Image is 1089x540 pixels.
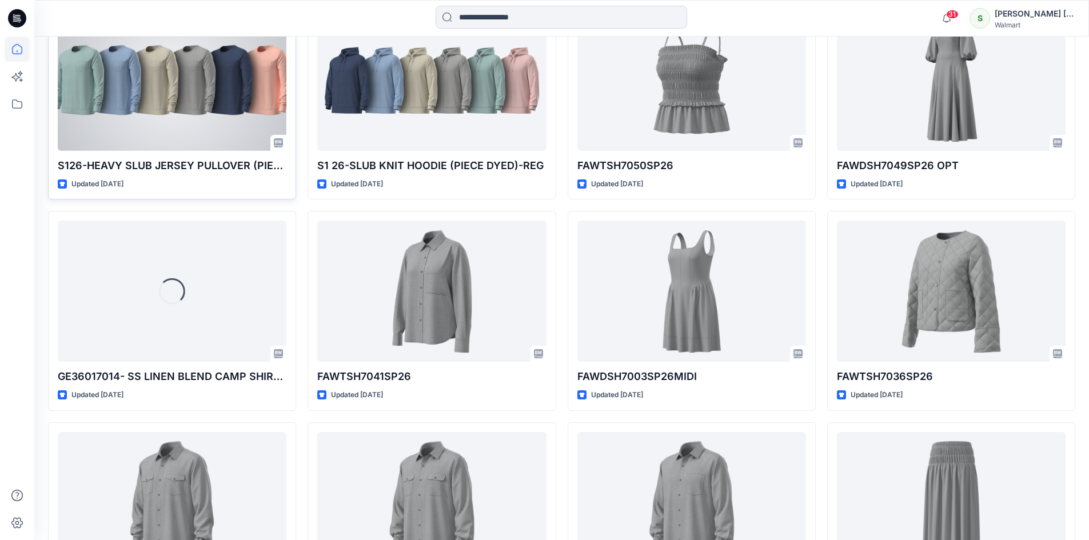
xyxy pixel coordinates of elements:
[591,389,643,401] p: Updated [DATE]
[71,389,123,401] p: Updated [DATE]
[317,10,546,151] a: S1 26-SLUB KNIT HOODIE (PIECE DYED)-REG
[837,369,1066,385] p: FAWTSH7036SP26
[577,221,806,362] a: FAWDSH7003SP26MIDI
[577,369,806,385] p: FAWDSH7003SP26MIDI
[317,369,546,385] p: FAWTSH7041SP26
[946,10,959,19] span: 31
[58,158,286,174] p: S126-HEAVY SLUB JERSEY PULLOVER (PIECE DYED)-REG
[995,21,1075,29] div: Walmart
[317,221,546,362] a: FAWTSH7041SP26
[837,158,1066,174] p: FAWDSH7049SP26 OPT
[577,158,806,174] p: FAWTSH7050SP26
[317,158,546,174] p: S1 26-SLUB KNIT HOODIE (PIECE DYED)-REG
[71,178,123,190] p: Updated [DATE]
[851,178,903,190] p: Updated [DATE]
[837,221,1066,362] a: FAWTSH7036SP26
[851,389,903,401] p: Updated [DATE]
[331,389,383,401] p: Updated [DATE]
[591,178,643,190] p: Updated [DATE]
[331,178,383,190] p: Updated [DATE]
[837,10,1066,151] a: FAWDSH7049SP26 OPT
[970,8,990,29] div: S​
[577,10,806,151] a: FAWTSH7050SP26
[995,7,1075,21] div: [PERSON_NAME] ​[PERSON_NAME]
[58,10,286,151] a: S126-HEAVY SLUB JERSEY PULLOVER (PIECE DYED)-REG
[58,369,286,385] p: GE36017014- SS LINEN BLEND CAMP SHIRT-LINEN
